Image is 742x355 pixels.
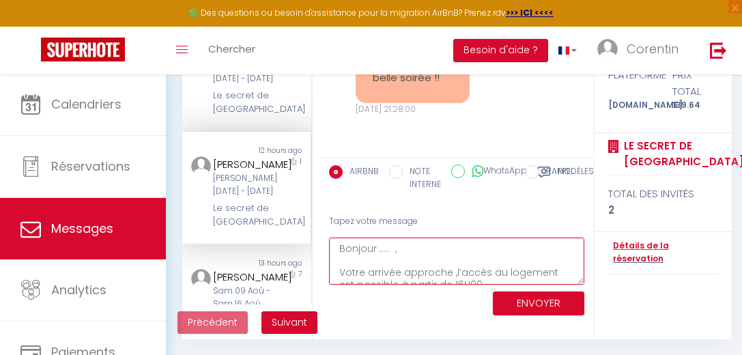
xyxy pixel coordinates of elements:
a: ... Corentin [587,27,696,74]
span: Suivant [272,315,307,329]
span: Chercher [208,42,255,56]
span: Messages [51,220,113,237]
div: Le secret de [GEOGRAPHIC_DATA] [213,201,279,229]
div: [DOMAIN_NAME] [599,99,663,112]
label: RAPPEL [539,165,574,180]
a: Détails de la réservation [608,240,718,266]
img: ... [597,39,618,59]
div: 12 hours ago [246,145,311,156]
div: Sam 09 Aoû - Sam 16 Aoû [213,285,279,311]
button: Previous [177,311,248,335]
div: [PERSON_NAME][DATE] - [DATE] [213,172,279,198]
button: ENVOYER [493,292,584,315]
div: 2 [608,202,718,218]
span: 1 [300,156,302,167]
span: Corentin [627,40,679,57]
button: Besoin d'aide ? [453,39,548,62]
div: total des invités [608,186,718,202]
div: Tapez votre message [329,205,584,238]
div: Prix total [663,67,727,99]
div: [PERSON_NAME] [213,156,279,173]
div: [DATE] 21:28:00 [356,103,470,116]
div: [DATE] - [DATE] [213,72,279,85]
label: WhatsApp [465,165,527,180]
button: Next [261,311,317,335]
span: Précédent [188,315,238,329]
div: [PERSON_NAME] [213,269,279,285]
img: Super Booking [41,38,125,61]
a: >>> ICI <<<< [506,7,554,18]
div: Le secret de [GEOGRAPHIC_DATA] [213,89,279,117]
img: logout [710,42,727,59]
span: Réservations [51,158,130,175]
span: Analytics [51,281,106,298]
div: 139.64 [663,99,727,112]
span: Calendriers [51,96,122,113]
div: Plateforme [599,67,663,99]
label: NOTE INTERNE [403,165,441,191]
img: ... [191,156,211,176]
label: AIRBNB [343,165,379,180]
div: 13 hours ago [246,258,311,269]
img: ... [191,269,211,289]
a: Chercher [198,27,266,74]
span: 7 [298,269,302,279]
